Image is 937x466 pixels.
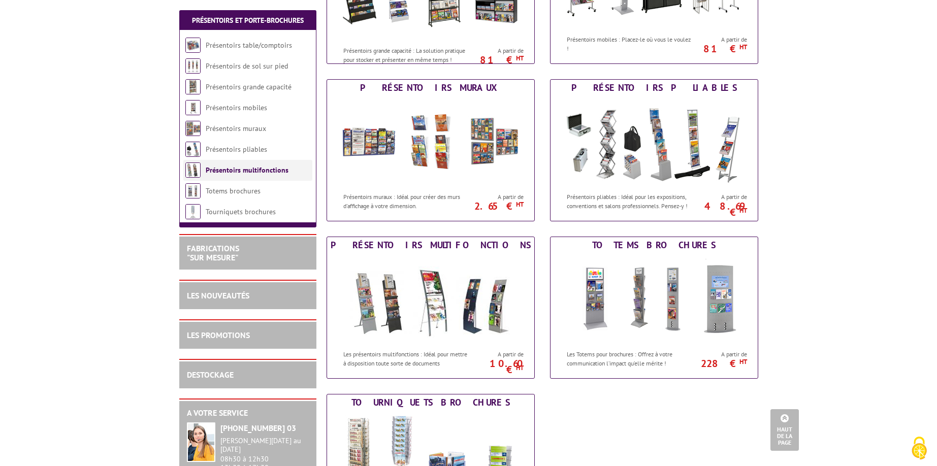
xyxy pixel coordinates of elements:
img: Présentoirs mobiles [185,100,201,115]
a: Présentoirs grande capacité [206,82,292,91]
div: Tourniquets brochures [330,397,532,408]
img: Totems brochures [185,183,201,198]
sup: HT [516,54,524,62]
div: Présentoirs multifonctions [330,240,532,251]
a: Tourniquets brochures [206,207,276,216]
img: Présentoirs pliables [560,96,748,187]
button: Cookies (fenêtre modale) [901,431,937,466]
p: 228 € [690,360,747,367]
sup: HT [516,363,524,372]
a: Totems brochures Totems brochures Les Totems pour brochures : Offrez à votre communication l’impa... [550,237,758,379]
p: Les Totems pour brochures : Offrez à votre communication l’impact qu’elle mérite ! [567,350,693,367]
a: Présentoirs muraux [206,124,266,133]
p: Présentoirs muraux : Idéal pour créer des murs d'affichage à votre dimension. [343,192,469,210]
img: Présentoirs muraux [337,96,525,187]
div: Présentoirs muraux [330,82,532,93]
a: Haut de la page [770,409,799,451]
span: A partir de [472,350,524,358]
a: Présentoirs de sol sur pied [206,61,288,71]
p: 48.69 € [690,203,747,215]
p: 10.60 € [467,360,524,373]
span: A partir de [472,47,524,55]
img: Présentoirs grande capacité [185,79,201,94]
p: 2.65 € [467,203,524,209]
sup: HT [739,43,747,51]
p: 81 € [467,57,524,63]
img: Présentoirs muraux [185,121,201,136]
span: A partir de [695,36,747,44]
a: Présentoirs multifonctions [206,165,288,175]
p: Présentoirs mobiles : Placez-le où vous le voulez ! [567,35,693,52]
span: A partir de [695,193,747,201]
img: widget-service.jpg [187,422,215,462]
strong: [PHONE_NUMBER] 03 [220,423,296,433]
img: Présentoirs table/comptoirs [185,38,201,53]
h2: A votre service [187,409,309,418]
a: Présentoirs pliables [206,145,267,154]
span: A partir de [695,350,747,358]
a: FABRICATIONS"Sur Mesure" [187,243,239,262]
p: 81 € [690,46,747,52]
p: Présentoirs pliables : Idéal pour les expositions, conventions et salons professionnels. Pensez-y ! [567,192,693,210]
a: Présentoirs table/comptoirs [206,41,292,50]
a: DESTOCKAGE [187,370,234,380]
img: Cookies (fenêtre modale) [907,436,932,461]
a: LES PROMOTIONS [187,330,250,340]
sup: HT [739,357,747,366]
img: Présentoirs multifonctions [185,162,201,178]
a: Présentoirs mobiles [206,103,267,112]
sup: HT [516,200,524,209]
a: Présentoirs multifonctions Présentoirs multifonctions Les présentoirs multifonctions : Idéal pour... [327,237,535,379]
a: Présentoirs muraux Présentoirs muraux Présentoirs muraux : Idéal pour créer des murs d'affichage ... [327,79,535,221]
p: Les présentoirs multifonctions : Idéal pour mettre à disposition toute sorte de documents [343,350,469,367]
img: Totems brochures [560,253,748,345]
a: Présentoirs pliables Présentoirs pliables Présentoirs pliables : Idéal pour les expositions, conv... [550,79,758,221]
img: Tourniquets brochures [185,204,201,219]
a: LES NOUVEAUTÉS [187,290,249,301]
p: Présentoirs grande capacité : La solution pratique pour stocker et présenter en même temps ! [343,46,469,63]
div: [PERSON_NAME][DATE] au [DATE] [220,437,309,454]
span: A partir de [472,193,524,201]
div: Totems brochures [553,240,755,251]
img: Présentoirs pliables [185,142,201,157]
a: Totems brochures [206,186,261,195]
sup: HT [739,206,747,215]
img: Présentoirs de sol sur pied [185,58,201,74]
div: Présentoirs pliables [553,82,755,93]
a: Présentoirs et Porte-brochures [192,16,304,25]
img: Présentoirs multifonctions [337,253,525,345]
